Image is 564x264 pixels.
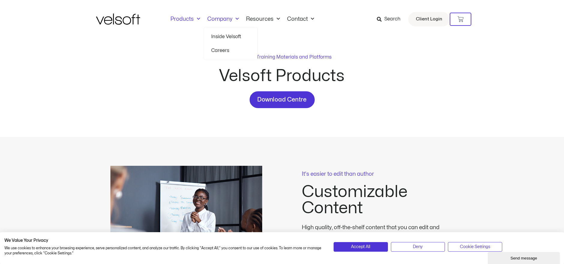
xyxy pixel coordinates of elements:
[4,238,325,243] h2: We Value Your Privacy
[167,16,318,23] nav: Menu
[377,14,405,24] a: Search
[416,15,442,23] span: Client Login
[232,53,332,61] p: Corporate Training Materials and Platforms
[460,244,490,250] span: Cookie Settings
[167,16,204,23] a: ProductsMenu Toggle
[204,27,258,60] ul: CompanyMenu Toggle
[488,251,561,264] iframe: chat widget
[408,12,450,26] a: Client Login
[174,68,390,84] h2: Velsoft Products
[384,15,400,23] span: Search
[4,246,325,256] p: We use cookies to enhance your browsing experience, serve personalized content, and analyze our t...
[242,16,283,23] a: ResourcesMenu Toggle
[96,14,140,25] img: Velsoft Training Materials
[257,95,307,105] span: Download Centre
[334,242,388,252] button: Accept all cookies
[302,184,454,216] h2: Customizable Content
[413,244,423,250] span: Deny
[211,44,250,57] a: Careers
[211,30,250,44] a: Inside Velsoft
[302,223,446,248] div: High quality, off-the-shelf content that you can edit and make any changes you like – including t...
[283,16,318,23] a: ContactMenu Toggle
[351,244,370,250] span: Accept All
[250,91,315,108] a: Download Centre
[204,16,242,23] a: CompanyMenu Toggle
[302,171,454,177] p: It's easier to edit than author
[448,242,502,252] button: Adjust cookie preferences
[391,242,445,252] button: Deny all cookies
